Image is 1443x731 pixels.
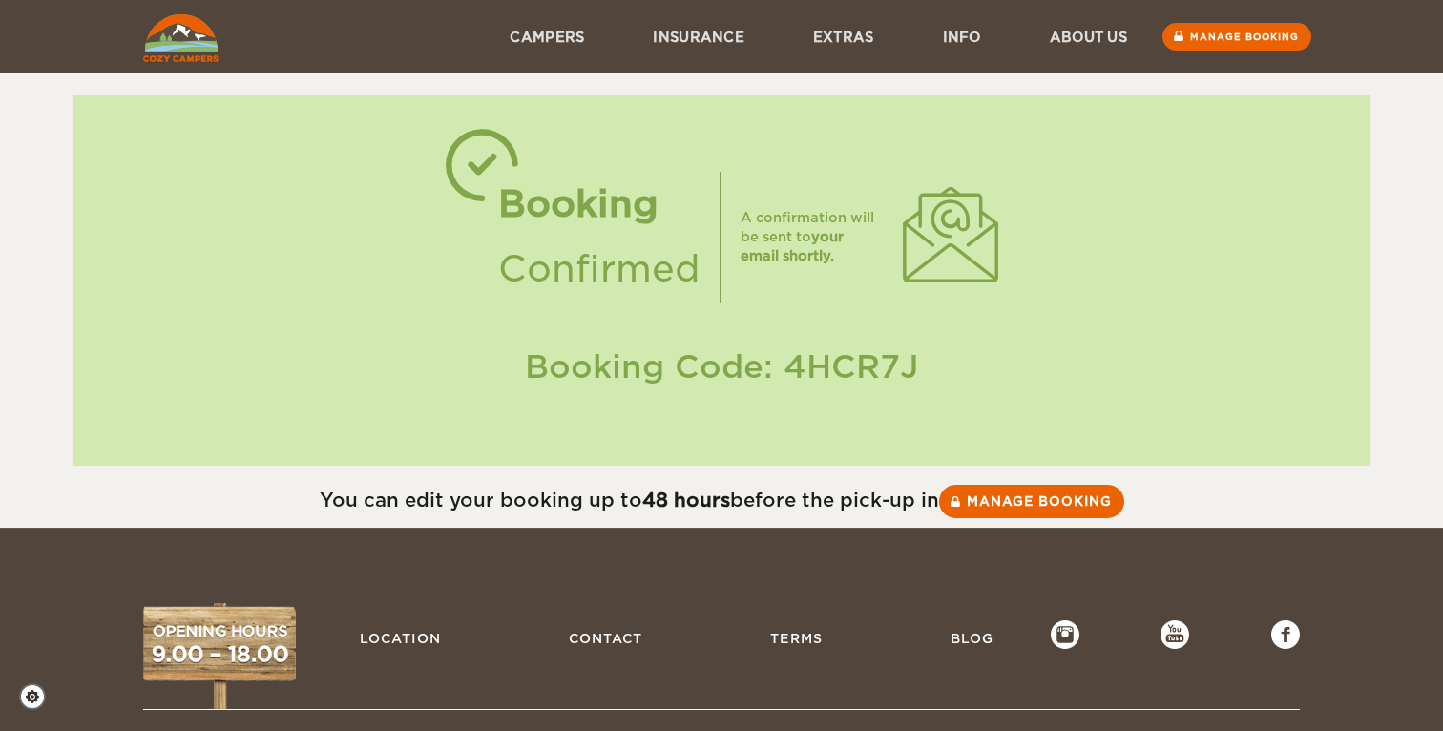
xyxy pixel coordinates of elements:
[92,345,1352,389] div: Booking Code: 4HCR7J
[498,237,701,302] div: Confirmed
[559,620,652,657] a: Contact
[741,208,884,265] div: A confirmation will be sent to
[1162,23,1311,51] a: Manage booking
[350,620,450,657] a: Location
[642,489,730,512] strong: 48 hours
[939,485,1124,518] a: Manage booking
[19,683,58,710] a: Cookie settings
[761,620,832,657] a: Terms
[143,14,219,62] img: Cozy Campers
[941,620,1003,657] a: Blog
[498,172,701,237] div: Booking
